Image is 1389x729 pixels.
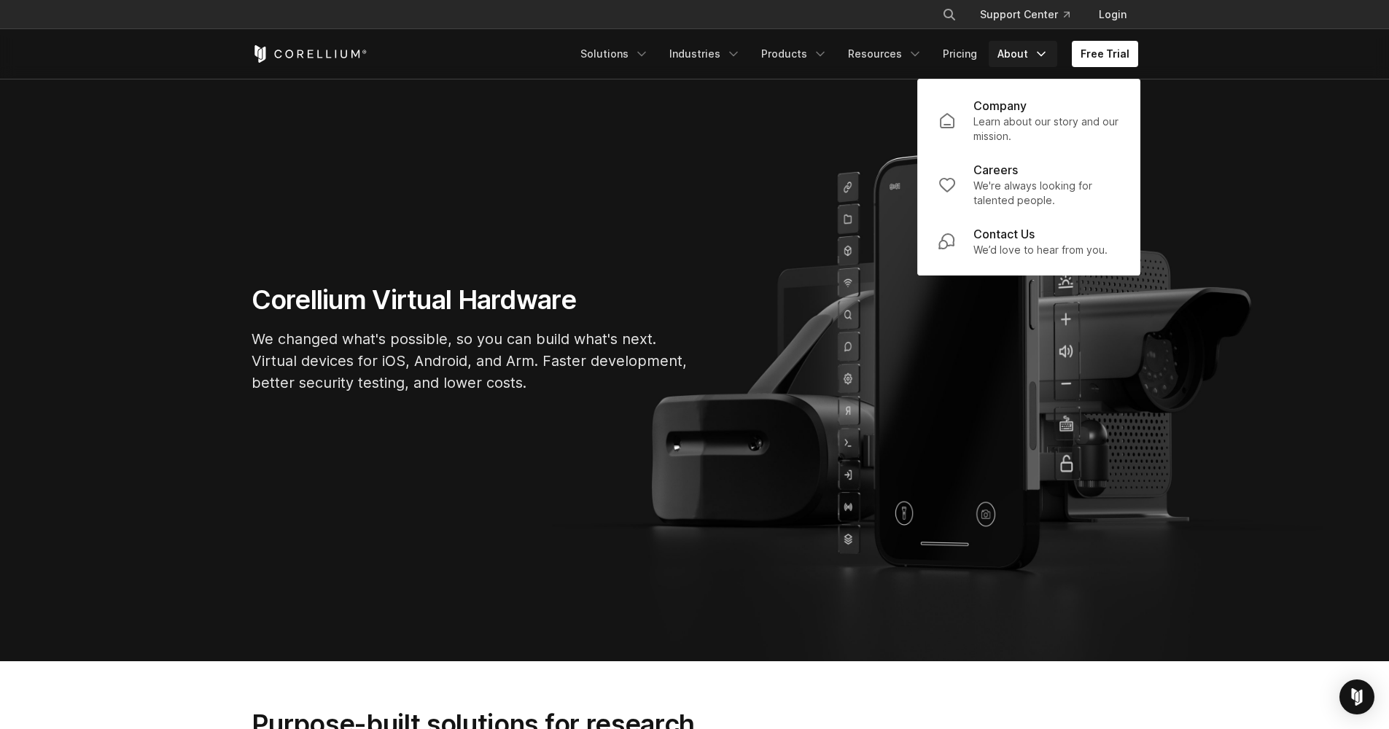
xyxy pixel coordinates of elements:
[752,41,836,67] a: Products
[1087,1,1138,28] a: Login
[927,217,1131,266] a: Contact Us We’d love to hear from you.
[973,243,1108,257] p: We’d love to hear from you.
[839,41,931,67] a: Resources
[927,88,1131,152] a: Company Learn about our story and our mission.
[934,41,986,67] a: Pricing
[661,41,750,67] a: Industries
[927,152,1131,217] a: Careers We're always looking for talented people.
[572,41,1138,67] div: Navigation Menu
[1339,679,1374,714] div: Open Intercom Messenger
[989,41,1057,67] a: About
[572,41,658,67] a: Solutions
[973,161,1018,179] p: Careers
[936,1,962,28] button: Search
[973,97,1027,114] p: Company
[968,1,1081,28] a: Support Center
[252,328,689,394] p: We changed what's possible, so you can build what's next. Virtual devices for iOS, Android, and A...
[252,45,367,63] a: Corellium Home
[973,114,1119,144] p: Learn about our story and our mission.
[973,179,1119,208] p: We're always looking for talented people.
[973,225,1035,243] p: Contact Us
[925,1,1138,28] div: Navigation Menu
[1072,41,1138,67] a: Free Trial
[252,284,689,316] h1: Corellium Virtual Hardware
